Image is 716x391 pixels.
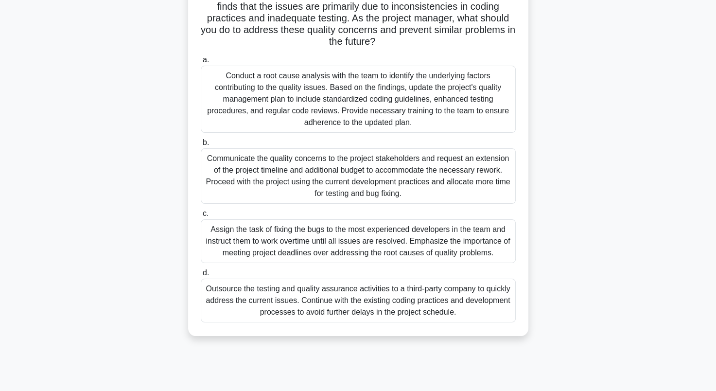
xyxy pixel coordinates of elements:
[203,55,209,64] span: a.
[201,279,516,322] div: Outsource the testing and quality assurance activities to a third-party company to quickly addres...
[201,148,516,204] div: Communicate the quality concerns to the project stakeholders and request an extension of the proj...
[203,268,209,277] span: d.
[203,138,209,146] span: b.
[201,66,516,133] div: Conduct a root cause analysis with the team to identify the underlying factors contributing to th...
[203,209,209,217] span: c.
[201,219,516,263] div: Assign the task of fixing the bugs to the most experienced developers in the team and instruct th...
